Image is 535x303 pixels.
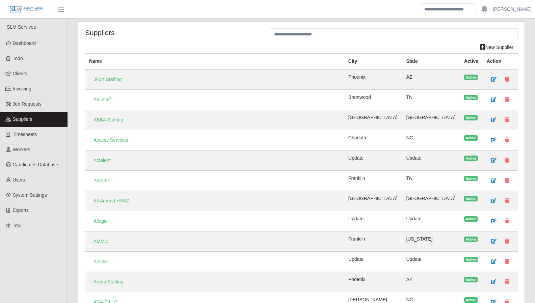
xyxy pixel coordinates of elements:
[464,115,478,120] span: Active
[13,177,25,183] span: Users
[402,110,460,130] td: [GEOGRAPHIC_DATA]
[13,192,47,198] span: System Settings
[402,150,460,171] td: Update
[89,195,134,207] a: All Around HVAC
[402,272,460,292] td: AZ
[493,6,532,13] a: [PERSON_NAME]
[402,90,460,110] td: TN
[7,24,36,30] span: SLM Services
[85,28,260,37] h4: Suppliers
[344,110,402,130] td: [GEOGRAPHIC_DATA]
[89,276,128,288] a: Arena Staffing
[89,74,126,85] a: 360X Staffing
[402,130,460,150] td: NC
[464,156,478,161] span: Active
[402,69,460,90] td: AZ
[13,116,32,122] span: Suppliers
[344,150,402,171] td: Update
[13,71,27,76] span: Clients
[420,3,476,15] input: Search
[344,90,402,110] td: Brentwood
[464,257,478,262] span: Active
[89,256,113,268] a: Anistar
[464,95,478,100] span: Active
[344,252,402,272] td: Update
[13,208,29,213] span: Exports
[89,94,115,106] a: AB Staff
[464,216,478,222] span: Active
[464,297,478,303] span: Active
[344,191,402,211] td: [GEOGRAPHIC_DATA]
[13,132,37,137] span: Timesheets
[89,236,112,247] a: AMMC
[402,211,460,231] td: Update
[13,101,42,107] span: Job Requests
[85,54,344,70] th: Name
[13,147,30,152] span: Workers
[9,6,43,13] img: SLM Logo
[464,75,478,80] span: Active
[402,231,460,252] td: [US_STATE]
[460,54,483,70] th: Active
[344,54,402,70] th: City
[89,134,133,146] a: Access Services
[89,175,114,187] a: Aerotek
[464,277,478,282] span: Active
[402,54,460,70] th: State
[464,237,478,242] span: Active
[464,196,478,201] span: Active
[13,40,36,46] span: Dashboard
[483,54,518,70] th: Action
[402,191,460,211] td: [GEOGRAPHIC_DATA]
[13,162,58,167] span: Candidates Database
[476,42,518,53] a: New Supplier
[344,211,402,231] td: Update
[402,171,460,191] td: TN
[89,215,112,227] a: Allegis
[402,252,460,272] td: Update
[344,171,402,191] td: Franklin
[89,155,115,166] a: Actalent
[344,69,402,90] td: Phoenix
[344,130,402,150] td: Charlotte
[89,114,128,126] a: ABBA Staffing
[13,86,31,91] span: Invoicing
[13,56,23,61] span: Todo
[13,223,21,228] span: ToS
[344,231,402,252] td: Franklin
[464,176,478,181] span: Active
[344,272,402,292] td: Phoenix
[464,135,478,141] span: Active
